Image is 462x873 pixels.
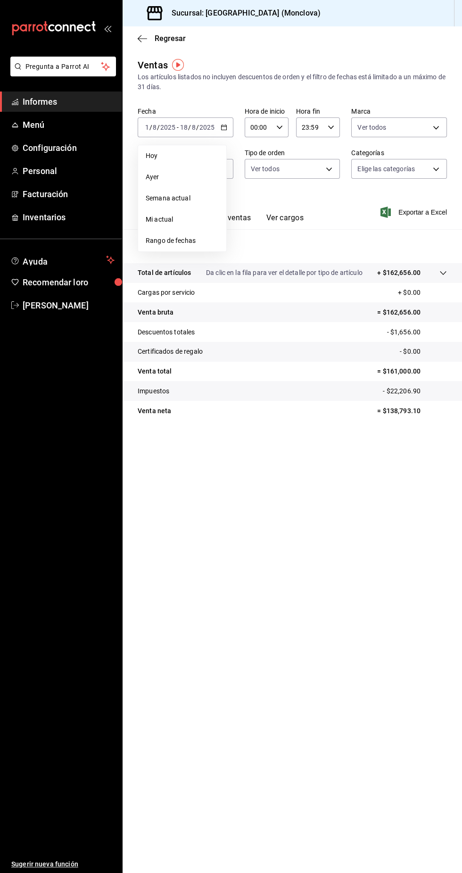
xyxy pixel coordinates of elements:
[138,73,445,91] font: Los artículos listados no incluyen descuentos de orden y el filtro de fechas está limitado a un m...
[196,124,199,131] font: /
[377,407,421,415] font: = $138,793.10
[157,124,160,131] font: /
[206,269,363,276] font: Da clic en la fila para ver el detalle por tipo de artículo
[149,124,152,131] font: /
[25,63,90,70] font: Pregunta a Parrot AI
[153,213,304,229] div: pestañas de navegación
[377,269,421,276] font: + $162,656.00
[377,367,421,375] font: = $161,000.00
[377,308,421,316] font: = $162,656.00
[214,213,251,222] font: Ver ventas
[266,213,304,222] font: Ver cargos
[146,152,157,159] font: Hoy
[191,124,196,131] input: --
[387,328,421,336] font: - $1,656.00
[146,237,196,244] font: Rango de fechas
[172,8,321,17] font: Sucursal: [GEOGRAPHIC_DATA] (Monclova)
[398,208,447,216] font: Exportar a Excel
[160,124,176,131] input: ----
[138,348,203,355] font: Certificados de regalo
[146,194,190,202] font: Semana actual
[23,120,45,130] font: Menú
[357,165,415,173] font: Elige las categorías
[382,207,447,218] button: Exportar a Excel
[23,166,57,176] font: Personal
[199,124,215,131] input: ----
[23,300,89,310] font: [PERSON_NAME]
[23,277,88,287] font: Recomendar loro
[188,124,191,131] font: /
[245,108,285,115] font: Hora de inicio
[10,57,116,76] button: Pregunta a Parrot AI
[146,173,159,181] font: Ayer
[146,216,173,223] font: Mi actual
[138,289,195,296] font: Cargas por servicio
[138,59,168,71] font: Ventas
[138,407,171,415] font: Venta neta
[23,257,48,266] font: Ayuda
[7,68,116,78] a: Pregunta a Parrot AI
[400,348,421,355] font: - $0.00
[172,59,184,71] img: Marcador de información sobre herramientas
[177,124,179,131] font: -
[245,149,285,157] font: Tipo de orden
[23,97,57,107] font: Informes
[138,269,191,276] font: Total de artículos
[138,308,173,316] font: Venta bruta
[152,124,157,131] input: --
[351,149,384,157] font: Categorías
[11,860,78,868] font: Sugerir nueva función
[155,34,186,43] font: Regresar
[23,189,68,199] font: Facturación
[138,34,186,43] button: Regresar
[138,328,195,336] font: Descuentos totales
[296,108,320,115] font: Hora fin
[138,387,169,395] font: Impuestos
[383,387,421,395] font: - $22,206.90
[251,165,280,173] font: Ver todos
[357,124,386,131] font: Ver todos
[145,124,149,131] input: --
[180,124,188,131] input: --
[23,212,66,222] font: Inventarios
[351,108,371,115] font: Marca
[398,289,421,296] font: + $0.00
[23,143,77,153] font: Configuración
[104,25,111,32] button: abrir_cajón_menú
[138,108,156,115] font: Fecha
[138,367,172,375] font: Venta total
